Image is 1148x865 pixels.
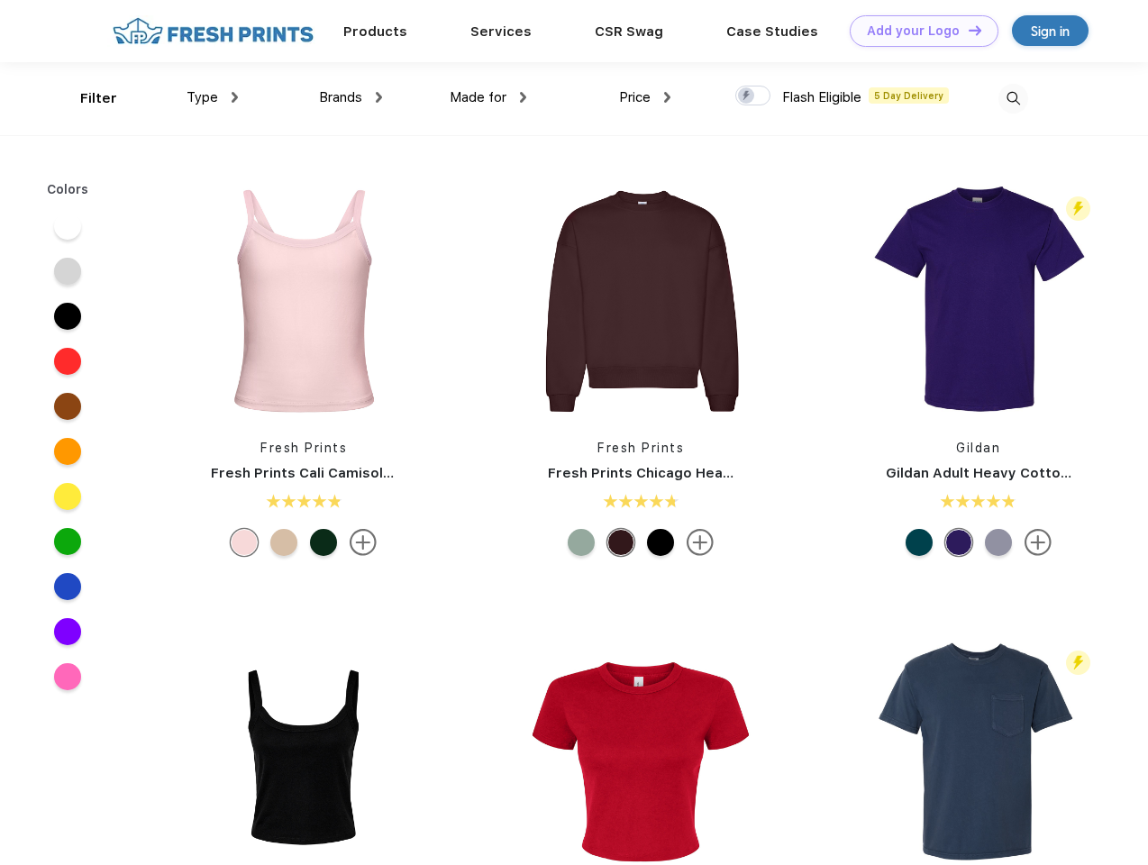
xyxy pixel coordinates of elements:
[969,25,981,35] img: DT
[619,89,651,105] span: Price
[886,465,1120,481] a: Gildan Adult Heavy Cotton T-Shirt
[450,89,506,105] span: Made for
[1066,651,1090,675] img: flash_active_toggle.svg
[470,23,532,40] a: Services
[376,92,382,103] img: dropdown.png
[520,92,526,103] img: dropdown.png
[350,529,377,556] img: more.svg
[343,23,407,40] a: Products
[867,23,960,39] div: Add your Logo
[260,441,347,455] a: Fresh Prints
[231,529,258,556] div: Baby Pink
[1012,15,1089,46] a: Sign in
[33,180,103,199] div: Colors
[232,92,238,103] img: dropdown.png
[597,441,684,455] a: Fresh Prints
[869,87,949,104] span: 5 Day Delivery
[211,465,422,481] a: Fresh Prints Cali Camisole Top
[595,23,663,40] a: CSR Swag
[945,529,972,556] div: Purple
[187,89,218,105] span: Type
[906,529,933,556] div: Antiqu Jade Dome
[521,181,761,421] img: func=resize&h=266
[647,529,674,556] div: Black
[985,529,1012,556] div: Sport Grey
[782,89,861,105] span: Flash Eligible
[107,15,319,47] img: fo%20logo%202.webp
[687,529,714,556] img: more.svg
[607,529,634,556] div: Burgundy mto
[568,529,595,556] div: Sage Green mto
[1066,196,1090,221] img: flash_active_toggle.svg
[859,181,1098,421] img: func=resize&h=266
[270,529,297,556] div: Oat White
[310,529,337,556] div: Dark Green
[998,84,1028,114] img: desktop_search.svg
[184,181,424,421] img: func=resize&h=266
[548,465,859,481] a: Fresh Prints Chicago Heavyweight Crewneck
[1031,21,1070,41] div: Sign in
[80,88,117,109] div: Filter
[319,89,362,105] span: Brands
[664,92,670,103] img: dropdown.png
[1025,529,1052,556] img: more.svg
[956,441,1000,455] a: Gildan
